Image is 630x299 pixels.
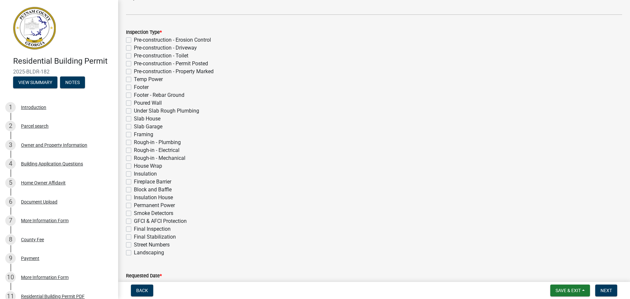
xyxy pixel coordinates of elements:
[134,170,157,178] label: Insulation
[5,102,16,113] div: 1
[134,186,172,194] label: Block and Baffle
[134,115,160,123] label: Slab House
[13,56,113,66] h4: Residential Building Permit
[134,178,171,186] label: Fireplace Barrier
[134,131,153,139] label: Framing
[5,121,16,131] div: 2
[134,75,163,83] label: Temp Power
[595,285,617,296] button: Next
[21,218,69,223] div: More Information Form
[5,215,16,226] div: 7
[134,154,185,162] label: Rough-in - Mechanical
[5,159,16,169] div: 4
[134,194,173,202] label: Insulation House
[5,197,16,207] div: 6
[21,237,44,242] div: County Fee
[134,107,199,115] label: Under Slab Rough Plumbing
[134,36,211,44] label: Pre-construction - Erosion Control
[21,124,49,128] div: Parcel search
[134,60,208,68] label: Pre-construction - Permit Posted
[550,285,590,296] button: Save & Exit
[556,288,581,293] span: Save & Exit
[13,69,105,75] span: 2025-BLDR-182
[5,140,16,150] div: 3
[134,123,162,131] label: Slab Garage
[5,234,16,245] div: 8
[134,146,179,154] label: Rough-in - Electrical
[131,285,153,296] button: Back
[21,275,69,280] div: More Information Form
[600,288,612,293] span: Next
[21,161,83,166] div: Building Application Questions
[126,30,162,35] label: Inspection Type
[134,83,149,91] label: Footer
[134,68,214,75] label: Pre-construction - Property Marked
[134,249,164,257] label: Landscaping
[5,272,16,283] div: 10
[60,80,85,85] wm-modal-confirm: Notes
[134,91,184,99] label: Footer - Rebar Ground
[5,178,16,188] div: 5
[126,274,162,278] label: Requested Date
[21,294,85,299] div: Residential Building Permit PDF
[13,80,57,85] wm-modal-confirm: Summary
[134,225,171,233] label: Final Inspection
[136,288,148,293] span: Back
[134,162,162,170] label: House Wrap
[134,139,181,146] label: Rough-in - Plumbing
[5,253,16,264] div: 9
[134,217,187,225] label: GFCI & AFCI Protection
[134,241,170,249] label: Street Numbers
[21,256,39,261] div: Payment
[21,200,57,204] div: Document Upload
[134,99,162,107] label: Poured Wall
[134,202,175,209] label: Permanent Power
[13,7,56,50] img: Putnam County, Georgia
[60,76,85,88] button: Notes
[134,209,173,217] label: Smoke Detectors
[21,105,46,110] div: Introduction
[21,181,66,185] div: Home Owner Affidavit
[21,143,87,147] div: Owner and Property Information
[134,52,188,60] label: Pre-construction - Toilet
[13,76,57,88] button: View Summary
[134,44,197,52] label: Pre-construction - Driveway
[134,233,176,241] label: Final Stabilization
